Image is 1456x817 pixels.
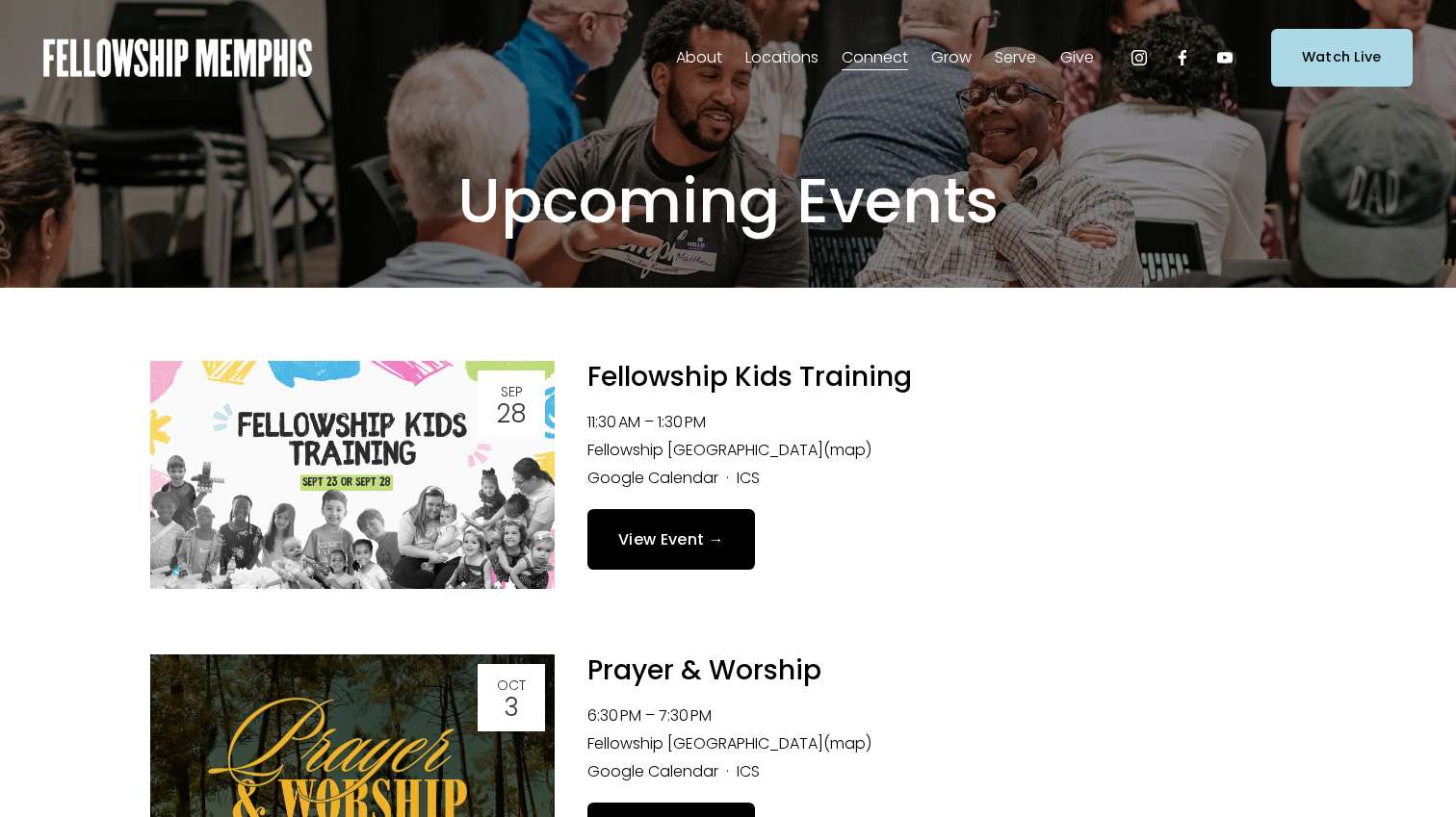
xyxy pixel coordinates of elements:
[1130,48,1149,67] a: Instagram
[842,42,908,73] a: folder dropdown
[1215,48,1235,67] a: YouTube
[587,509,755,570] a: View Event →
[1060,42,1094,73] a: folder dropdown
[659,704,712,727] time: 7:30 PM
[1060,44,1094,72] span: Give
[745,44,819,72] span: Locations
[658,411,706,433] time: 1:30 PM
[295,164,1161,240] h1: Upcoming Events
[931,44,972,72] span: Grow
[676,44,722,72] span: About
[483,401,539,426] div: 28
[676,42,722,73] a: folder dropdown
[587,760,718,782] a: Google Calendar
[150,361,555,589] img: Fellowship Kids Training
[1271,29,1413,86] a: Watch Live
[483,385,539,398] div: Sep
[737,467,760,489] a: ICS
[587,704,641,727] time: 6:30 PM
[587,411,640,433] time: 11:30 AM
[43,38,312,77] img: Fellowship Memphis
[587,467,718,489] a: Google Calendar
[823,439,871,461] a: (map)
[931,42,972,73] a: folder dropdown
[587,437,1306,465] li: Fellowship [GEOGRAPHIC_DATA]
[587,730,1306,758] li: Fellowship [GEOGRAPHIC_DATA]
[995,42,1036,73] a: folder dropdown
[483,678,539,692] div: Oct
[823,732,871,754] a: (map)
[483,695,539,720] div: 3
[995,44,1036,72] span: Serve
[745,42,819,73] a: folder dropdown
[737,760,760,782] a: ICS
[587,651,821,689] a: Prayer & Worship
[1173,48,1192,67] a: Facebook
[842,44,908,72] span: Connect
[587,358,912,396] a: Fellowship Kids Training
